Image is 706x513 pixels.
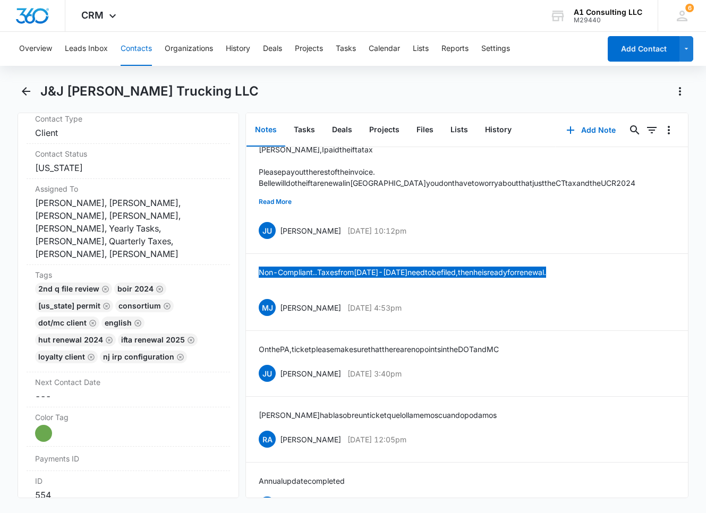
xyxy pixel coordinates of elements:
button: Overview [19,32,52,66]
button: Remove [163,302,171,310]
div: ID554 [27,471,230,506]
div: IFTA renewal 2025 [118,334,198,346]
button: Remove [105,336,113,344]
p: [PERSON_NAME] [280,434,341,445]
dd: 554 [35,489,222,501]
button: Lists [413,32,429,66]
button: Deals [324,114,361,147]
div: account name [574,8,642,16]
button: Overflow Menu [660,122,677,139]
button: Contacts [121,32,152,66]
button: Remove [176,353,184,361]
button: Remove [187,336,194,344]
div: HUT Renewal 2024 [35,334,116,346]
div: Contact TypeClient [27,109,230,144]
p: [PERSON_NAME] [280,225,341,236]
button: Back [18,83,34,100]
div: Consortium [115,300,174,312]
p: [DATE] 3:40pm [347,368,402,379]
button: Search... [626,122,643,139]
button: Leads Inbox [65,32,108,66]
button: Notes [246,114,285,147]
span: JU [259,365,276,382]
span: CRM [81,10,104,21]
dt: ID [35,475,222,486]
button: Files [408,114,442,147]
div: Payments ID [27,447,230,471]
button: Remove [134,319,141,327]
button: Lists [442,114,477,147]
p: [PERSON_NAME] [280,368,341,379]
button: History [226,32,250,66]
button: Add Contact [608,36,679,62]
dd: [PERSON_NAME], [PERSON_NAME], [PERSON_NAME], [PERSON_NAME], [PERSON_NAME], Yearly Tasks, [PERSON_... [35,196,222,260]
dd: [US_STATE] [35,161,222,174]
div: BOIR 2024 [114,283,166,295]
span: MJ [259,299,276,316]
button: Tasks [285,114,324,147]
button: Calendar [369,32,400,66]
div: Next Contact Date--- [27,372,230,407]
button: Deals [263,32,282,66]
div: Assigned To[PERSON_NAME], [PERSON_NAME], [PERSON_NAME], [PERSON_NAME], [PERSON_NAME], Yearly Task... [27,179,230,265]
dd: Client [35,126,222,139]
button: Projects [361,114,408,147]
p: Please pay out the rest of the invoice. Belle will do the ifta renewal in [GEOGRAPHIC_DATA] you d... [259,166,675,189]
button: Reports [441,32,469,66]
button: Add Note [556,117,626,143]
label: Color Tag [35,412,222,423]
p: [DATE] 10:12pm [347,225,406,236]
label: Next Contact Date [35,377,222,388]
label: Contact Type [35,113,222,124]
button: History [477,114,520,147]
span: JU [259,222,276,239]
button: Remove [103,302,110,310]
p: [DATE] 12:05pm [347,434,406,445]
button: Remove [101,285,109,293]
button: Settings [481,32,510,66]
p: [PERSON_NAME] [280,302,341,313]
div: Color Tag [27,407,230,447]
dd: --- [35,390,222,403]
button: Remove [156,285,163,293]
button: Organizations [165,32,213,66]
p: On the PA, ticket please make sure that there are no points in the DOT and MC [259,344,499,355]
p: Non-Compliant.. Taxes from [DATE]-[DATE] need to be filed, then he is ready for renewal. [259,267,546,278]
div: account id [574,16,642,24]
div: DOT/MC Client [35,317,99,329]
p: [DATE] 4:53pm [347,302,402,313]
label: Assigned To [35,183,222,194]
p: [PERSON_NAME], I paid the ifta tax [259,144,675,155]
span: 6 [685,4,694,12]
button: Projects [295,32,323,66]
button: Remove [87,353,95,361]
dt: Payments ID [35,453,82,464]
button: Remove [89,319,96,327]
div: [US_STATE] Permit [35,300,113,312]
div: Tags2nd Q File ReviewRemoveBOIR 2024Remove[US_STATE] PermitRemoveConsortiumRemoveDOT/MC ClientRem... [27,265,230,372]
div: LOYALTY CLIENT [35,350,98,363]
p: [PERSON_NAME] habla sobre un ticket que lo llamemos cuando podamos [259,409,497,421]
div: 2nd Q File Review [35,283,112,295]
div: notifications count [685,4,694,12]
button: Read More [259,192,292,212]
div: Contact Status[US_STATE] [27,144,230,179]
div: English [101,317,144,329]
p: Annual update completed [259,475,345,486]
label: Contact Status [35,148,222,159]
h1: J&J [PERSON_NAME] Trucking LLC [40,83,259,99]
label: Tags [35,269,222,280]
div: NJ IRP CONFIGURATION [100,350,187,363]
button: Filters [643,122,660,139]
button: Tasks [336,32,356,66]
span: RA [259,431,276,448]
button: Actions [671,83,688,100]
